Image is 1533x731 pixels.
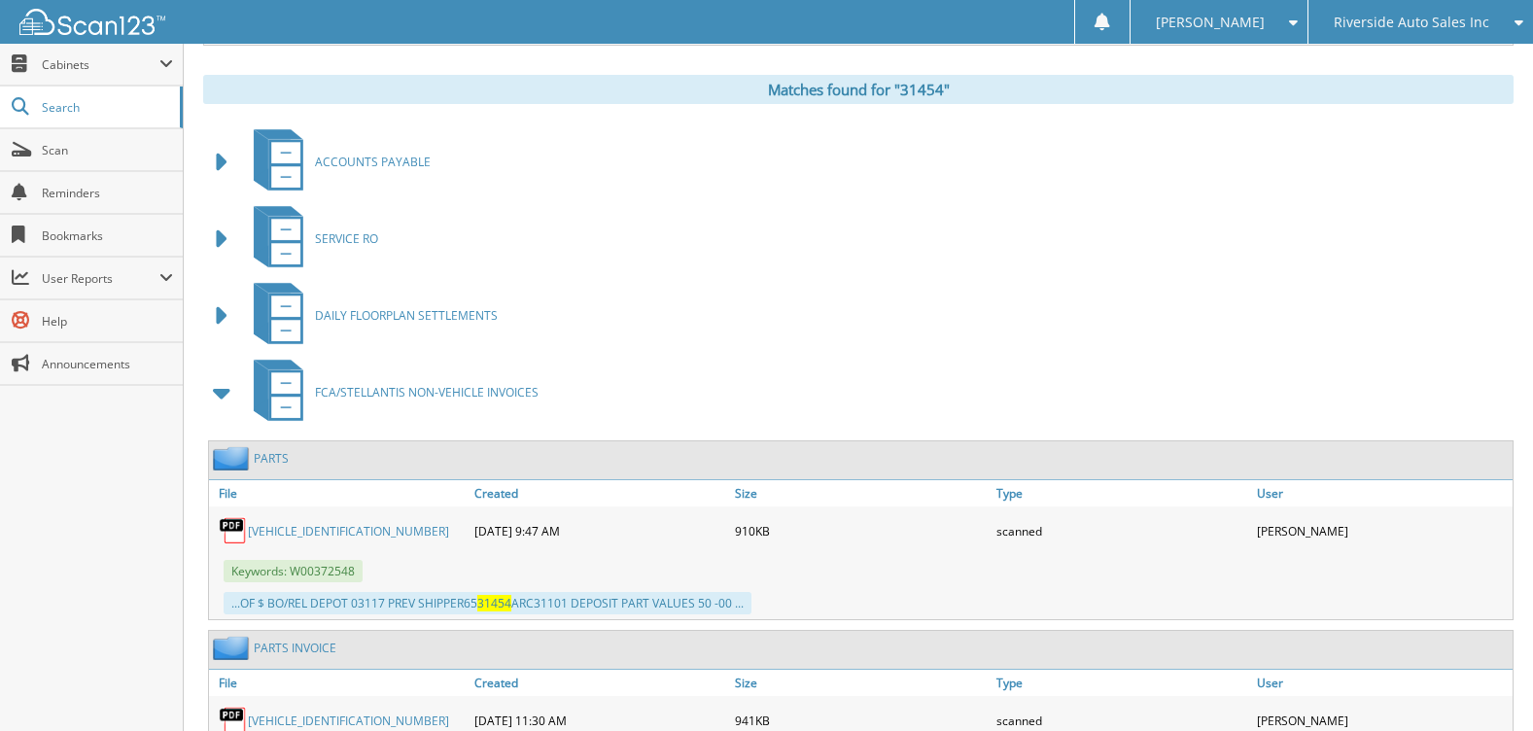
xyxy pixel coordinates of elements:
a: PARTS [254,450,289,467]
a: Created [470,670,730,696]
span: Help [42,313,173,330]
a: File [209,480,470,506]
img: PDF.png [219,516,248,545]
a: Size [730,480,991,506]
span: Bookmarks [42,227,173,244]
span: Cabinets [42,56,159,73]
div: [DATE] 9:47 AM [470,511,730,550]
div: scanned [992,511,1252,550]
a: ACCOUNTS PAYABLE [242,123,431,200]
span: Announcements [42,356,173,372]
div: ...OF $ BO/REL DEPOT 03117 PREV SHIPPER65 ARC31101 DEPOSIT PART VALUES 50 -00 ... [224,592,751,614]
span: Search [42,99,170,116]
a: File [209,670,470,696]
span: [PERSON_NAME] [1156,17,1265,28]
span: 31454 [477,595,511,611]
a: PARTS INVOICE [254,640,336,656]
img: scan123-logo-white.svg [19,9,165,35]
span: Riverside Auto Sales Inc [1334,17,1489,28]
span: User Reports [42,270,159,287]
span: FCA/STELLANTIS NON-VEHICLE INVOICES [315,384,539,400]
a: DAILY FLOORPLAN SETTLEMENTS [242,277,498,354]
a: Type [992,670,1252,696]
span: SERVICE RO [315,230,378,247]
span: Scan [42,142,173,158]
a: [VEHICLE_IDENTIFICATION_NUMBER] [248,713,449,729]
iframe: Chat Widget [1436,638,1533,731]
span: DAILY FLOORPLAN SETTLEMENTS [315,307,498,324]
span: Reminders [42,185,173,201]
a: [VEHICLE_IDENTIFICATION_NUMBER] [248,523,449,540]
a: SERVICE RO [242,200,378,277]
span: Keywords: W00372548 [224,560,363,582]
a: User [1252,480,1513,506]
div: 910KB [730,511,991,550]
div: [PERSON_NAME] [1252,511,1513,550]
a: FCA/STELLANTIS NON-VEHICLE INVOICES [242,354,539,431]
span: ACCOUNTS PAYABLE [315,154,431,170]
a: Created [470,480,730,506]
div: Matches found for "31454" [203,75,1514,104]
img: folder2.png [213,446,254,470]
a: User [1252,670,1513,696]
a: Type [992,480,1252,506]
img: folder2.png [213,636,254,660]
a: Size [730,670,991,696]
